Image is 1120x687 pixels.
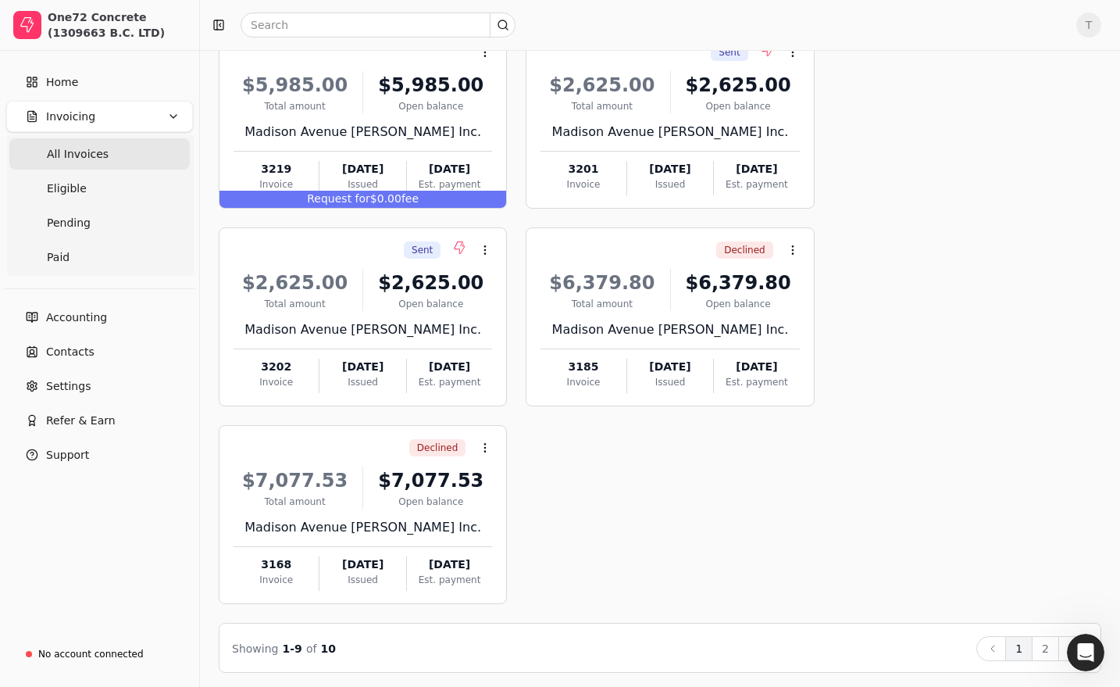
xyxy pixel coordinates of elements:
[234,123,492,141] div: Madison Avenue [PERSON_NAME] Inc.
[234,269,356,297] div: $2,625.00
[407,556,492,573] div: [DATE]
[234,71,356,99] div: $5,985.00
[407,177,492,191] div: Est. payment
[48,9,186,41] div: One72 Concrete (1309663 B.C. LTD)
[306,642,317,655] span: of
[719,45,740,59] span: Sent
[234,375,319,389] div: Invoice
[407,375,492,389] div: Est. payment
[627,375,713,389] div: Issued
[46,310,107,326] span: Accounting
[627,359,713,375] div: [DATE]
[6,336,193,367] a: Contacts
[369,297,492,311] div: Open balance
[1067,634,1104,671] iframe: Intercom live chat
[234,359,319,375] div: 3202
[46,344,95,360] span: Contacts
[47,215,91,231] span: Pending
[234,99,356,113] div: Total amount
[232,642,278,655] span: Showing
[234,518,492,537] div: Madison Avenue [PERSON_NAME] Inc.
[540,297,663,311] div: Total amount
[234,467,356,495] div: $7,077.53
[6,66,193,98] a: Home
[47,146,109,163] span: All Invoices
[540,177,626,191] div: Invoice
[234,297,356,311] div: Total amount
[1005,636,1033,661] button: 1
[9,173,190,204] a: Eligible
[407,359,492,375] div: [DATE]
[234,320,492,339] div: Madison Avenue [PERSON_NAME] Inc.
[540,269,663,297] div: $6,379.80
[369,269,492,297] div: $2,625.00
[540,161,626,177] div: 3201
[9,207,190,238] a: Pending
[321,642,336,655] span: 10
[714,359,799,375] div: [DATE]
[540,99,663,113] div: Total amount
[401,192,419,205] span: fee
[6,439,193,471] button: Support
[677,99,800,113] div: Open balance
[234,556,319,573] div: 3168
[724,243,765,257] span: Declined
[283,642,302,655] span: 1 - 9
[677,269,800,297] div: $6,379.80
[319,177,405,191] div: Issued
[38,647,144,661] div: No account connected
[369,495,492,509] div: Open balance
[412,243,433,257] span: Sent
[6,302,193,333] a: Accounting
[627,161,713,177] div: [DATE]
[241,13,515,38] input: Search
[540,71,663,99] div: $2,625.00
[6,101,193,132] button: Invoicing
[417,441,458,455] span: Declined
[1076,13,1101,38] button: T
[407,161,492,177] div: [DATE]
[234,177,319,191] div: Invoice
[540,320,799,339] div: Madison Avenue [PERSON_NAME] Inc.
[319,161,405,177] div: [DATE]
[46,447,89,463] span: Support
[319,375,405,389] div: Issued
[677,297,800,311] div: Open balance
[47,181,87,197] span: Eligible
[46,109,95,125] span: Invoicing
[234,495,356,509] div: Total amount
[1032,636,1059,661] button: 2
[369,467,492,495] div: $7,077.53
[46,413,116,429] span: Refer & Earn
[47,249,70,266] span: Paid
[540,123,799,141] div: Madison Avenue [PERSON_NAME] Inc.
[540,359,626,375] div: 3185
[219,191,506,208] div: $0.00
[6,640,193,668] a: No account connected
[714,375,799,389] div: Est. payment
[307,192,370,205] span: Request for
[46,74,78,91] span: Home
[407,573,492,587] div: Est. payment
[677,71,800,99] div: $2,625.00
[714,177,799,191] div: Est. payment
[46,378,91,395] span: Settings
[234,161,319,177] div: 3219
[6,370,193,402] a: Settings
[369,71,492,99] div: $5,985.00
[319,359,405,375] div: [DATE]
[9,138,190,170] a: All Invoices
[6,405,193,436] button: Refer & Earn
[369,99,492,113] div: Open balance
[540,375,626,389] div: Invoice
[319,556,405,573] div: [DATE]
[714,161,799,177] div: [DATE]
[9,242,190,273] a: Paid
[627,177,713,191] div: Issued
[234,573,319,587] div: Invoice
[319,573,405,587] div: Issued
